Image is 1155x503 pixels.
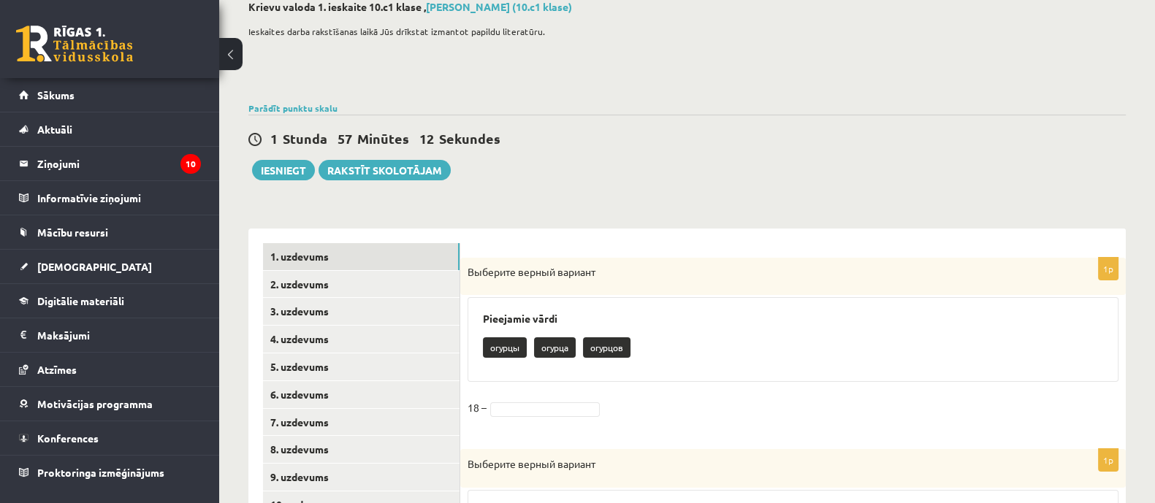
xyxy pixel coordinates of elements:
[19,387,201,421] a: Motivācijas programma
[357,130,409,147] span: Minūtes
[263,353,460,380] a: 5. uzdevums
[180,154,201,174] i: 10
[37,397,153,410] span: Motivācijas programma
[19,284,201,318] a: Digitālie materiāli
[263,243,460,270] a: 1. uzdevums
[283,130,327,147] span: Stunda
[37,294,124,307] span: Digitālie materiāli
[37,88,75,101] span: Sākums
[19,318,201,352] a: Maksājumi
[37,431,99,445] span: Konferences
[468,265,1045,280] p: Выберите верный вариант
[248,25,1118,38] p: Ieskaites darba rakstīšanas laikā Jūs drīkstat izmantot papildu literatūru.
[37,260,152,273] span: [DEMOGRAPHIC_DATA]
[263,436,460,463] a: 8. uzdevums
[248,102,338,114] a: Parādīt punktu skalu
[263,381,460,408] a: 6. uzdevums
[37,226,108,239] span: Mācību resursi
[1098,448,1118,472] p: 1p
[19,250,201,283] a: [DEMOGRAPHIC_DATA]
[37,147,201,180] legend: Ziņojumi
[37,181,201,215] legend: Informatīvie ziņojumi
[263,271,460,298] a: 2. uzdevums
[439,130,500,147] span: Sekundes
[468,457,595,470] span: Выберите верный вариант
[263,326,460,353] a: 4. uzdevums
[16,26,133,62] a: Rīgas 1. Tālmācības vidusskola
[263,409,460,436] a: 7. uzdevums
[248,1,1126,13] h2: Krievu valoda 1. ieskaite 10.c1 klase ,
[37,123,72,136] span: Aktuāli
[19,421,201,455] a: Konferences
[263,464,460,491] a: 9. uzdevums
[37,466,164,479] span: Proktoringa izmēģinājums
[19,353,201,386] a: Atzīmes
[483,337,527,358] p: огурцы
[19,78,201,112] a: Sākums
[483,312,1103,325] h3: Pieejamie vārdi
[338,130,352,147] span: 57
[37,318,201,352] legend: Maksājumi
[19,147,201,180] a: Ziņojumi10
[19,215,201,249] a: Mācību resursi
[19,112,201,146] a: Aktuāli
[468,396,487,418] p: 18 –
[583,337,630,358] p: огурцов
[19,456,201,489] a: Proktoringa izmēģinājums
[270,130,278,147] span: 1
[1098,257,1118,280] p: 1p
[252,160,315,180] button: Iesniegt
[534,337,576,358] p: огурца
[37,363,77,376] span: Atzīmes
[19,181,201,215] a: Informatīvie ziņojumi
[263,298,460,325] a: 3. uzdevums
[419,130,434,147] span: 12
[319,160,451,180] a: Rakstīt skolotājam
